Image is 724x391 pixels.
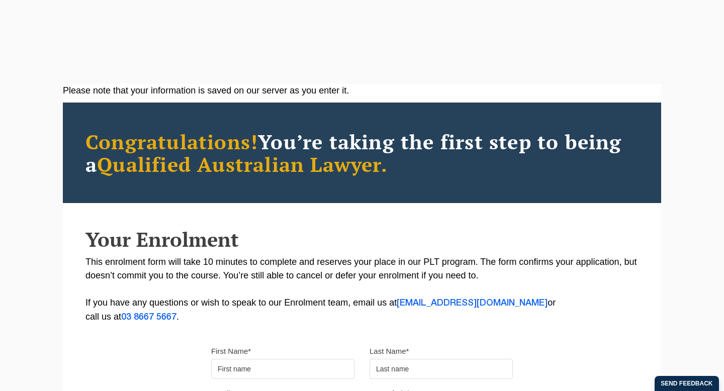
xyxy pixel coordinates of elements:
[63,84,661,97] div: Please note that your information is saved on our server as you enter it.
[370,346,409,356] label: Last Name*
[85,255,639,324] p: This enrolment form will take 10 minutes to complete and reserves your place in our PLT program. ...
[85,128,258,155] span: Congratulations!
[397,299,548,307] a: [EMAIL_ADDRESS][DOMAIN_NAME]
[121,313,176,321] a: 03 8667 5667
[370,359,513,379] input: Last name
[211,359,354,379] input: First name
[85,130,639,175] h2: You’re taking the first step to being a
[211,346,251,356] label: First Name*
[85,228,639,250] h2: Your Enrolment
[97,151,388,177] span: Qualified Australian Lawyer.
